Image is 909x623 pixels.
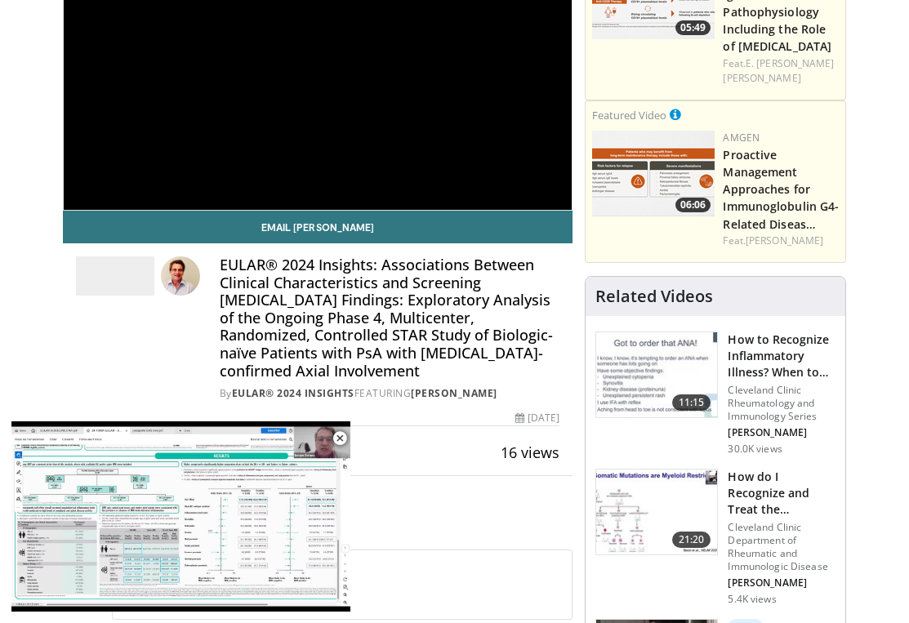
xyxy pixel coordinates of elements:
a: [PERSON_NAME] [746,234,823,247]
p: Cleveland Clinic Rheumatology and Immunology Series [728,384,835,423]
div: Feat. [723,234,839,248]
a: Proactive Management Approaches for Immunoglobulin G4-Related Diseas… [723,147,839,231]
img: 5cecf4a9-46a2-4e70-91ad-1322486e7ee4.150x105_q85_crop-smart_upscale.jpg [596,332,717,417]
img: Avatar [161,256,200,296]
video-js: Video Player [11,421,350,612]
a: Email [PERSON_NAME] [63,211,573,243]
span: 11:15 [672,394,711,411]
a: EULAR® 2024 Insights [232,386,354,400]
span: 16 views [501,443,559,462]
a: 21:20 How do I Recognize and Treat the [MEDICAL_DATA]? Cleveland Clinic Department of Rheumatic a... [595,469,835,606]
button: Close [323,421,356,456]
p: 30.0K views [728,443,782,456]
a: Amgen [723,131,760,145]
img: 2d172f65-fcdc-4395-88c0-f2bd10ea4a98.150x105_q85_crop-smart_upscale.jpg [596,469,717,554]
p: Cleveland Clinic Department of Rheumatic and Immunologic Disease [728,521,835,573]
a: E. [PERSON_NAME] [PERSON_NAME] [723,56,834,85]
a: [PERSON_NAME] [411,386,497,400]
h4: EULAR® 2024 Insights: Associations Between Clinical Characteristics and Screening [MEDICAL_DATA] ... [220,256,560,380]
div: Feat. [723,56,839,86]
p: [PERSON_NAME] [728,576,835,590]
small: Featured Video [592,108,666,122]
div: By FEATURING [220,386,560,401]
h3: How do I Recognize and Treat the [MEDICAL_DATA]? [728,469,835,518]
span: 06:06 [675,198,711,212]
p: [PERSON_NAME] [728,426,835,439]
h3: How to Recognize Inflammatory Illness? When to Refer to a Rheumatolo… [728,332,835,380]
div: [DATE] [515,411,559,425]
p: 5.4K views [728,593,776,606]
a: 11:15 How to Recognize Inflammatory Illness? When to Refer to a Rheumatolo… Cleveland Clinic Rheu... [595,332,835,456]
img: b07e8bac-fd62-4609-bac4-e65b7a485b7c.png.150x105_q85_crop-smart_upscale.png [592,131,715,216]
span: 21:20 [672,532,711,548]
h4: Related Videos [595,287,713,306]
a: 06:06 [592,131,715,216]
img: EULAR® 2024 Insights [76,256,154,296]
span: 05:49 [675,20,711,35]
